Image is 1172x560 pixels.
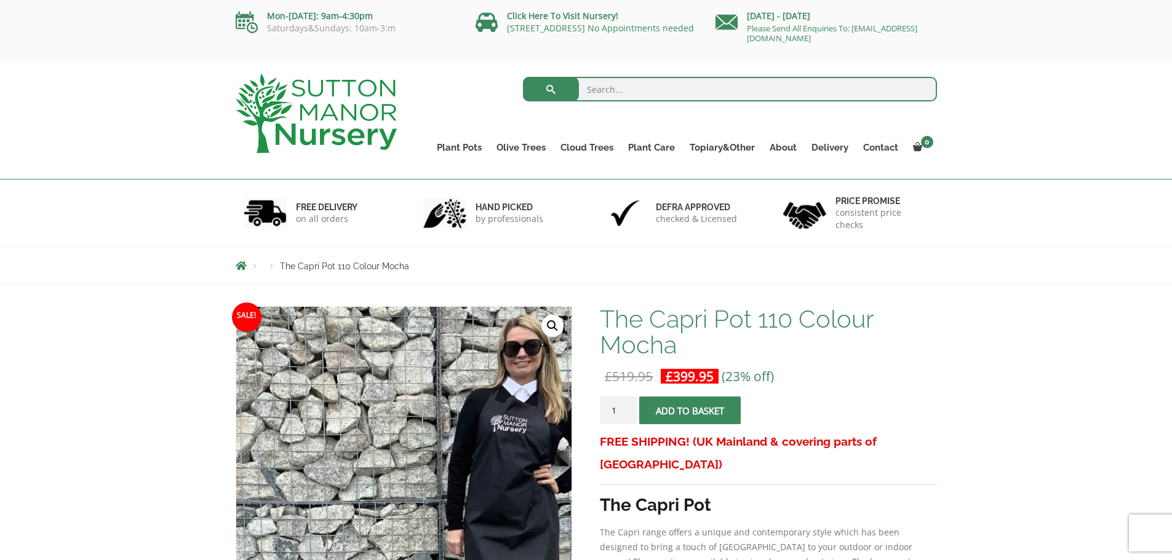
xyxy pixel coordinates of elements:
p: by professionals [476,213,543,225]
span: £ [666,368,673,385]
span: £ [605,368,612,385]
a: Delivery [804,139,856,156]
p: [DATE] - [DATE] [716,9,937,23]
a: View full-screen image gallery [541,315,564,337]
img: logo [236,74,397,153]
strong: The Capri Pot [600,495,711,515]
a: Click Here To Visit Nursery! [507,10,618,22]
p: Saturdays&Sundays: 10am-3:m [236,23,457,33]
img: 2.jpg [423,197,466,229]
a: Contact [856,139,906,156]
button: Add to basket [639,396,741,424]
span: The Capri Pot 110 Colour Mocha [280,261,409,271]
h6: Defra approved [656,202,737,213]
h6: Price promise [835,195,929,207]
bdi: 399.95 [666,368,714,385]
span: Sale! [232,302,261,332]
a: Olive Trees [489,139,553,156]
span: 0 [921,136,933,148]
input: Product quantity [600,396,637,424]
a: Plant Care [621,139,682,156]
h1: The Capri Pot 110 Colour Mocha [600,306,936,358]
nav: Breadcrumbs [236,261,937,270]
a: Please Send All Enquiries To: [EMAIL_ADDRESS][DOMAIN_NAME] [747,23,917,44]
p: checked & Licensed [656,213,737,225]
p: consistent price checks [835,207,929,231]
a: Plant Pots [429,139,489,156]
img: 3.jpg [604,197,647,229]
h6: FREE DELIVERY [296,202,357,213]
a: 0 [906,139,937,156]
h6: hand picked [476,202,543,213]
img: 1.jpg [244,197,287,229]
a: Cloud Trees [553,139,621,156]
input: Search... [523,77,937,101]
a: [STREET_ADDRESS] No Appointments needed [507,22,694,34]
img: 4.jpg [783,194,826,232]
a: About [762,139,804,156]
h3: FREE SHIPPING! (UK Mainland & covering parts of [GEOGRAPHIC_DATA]) [600,430,936,476]
p: on all orders [296,213,357,225]
bdi: 519.95 [605,368,653,385]
a: Topiary&Other [682,139,762,156]
span: (23% off) [722,368,774,385]
p: Mon-[DATE]: 9am-4:30pm [236,9,457,23]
